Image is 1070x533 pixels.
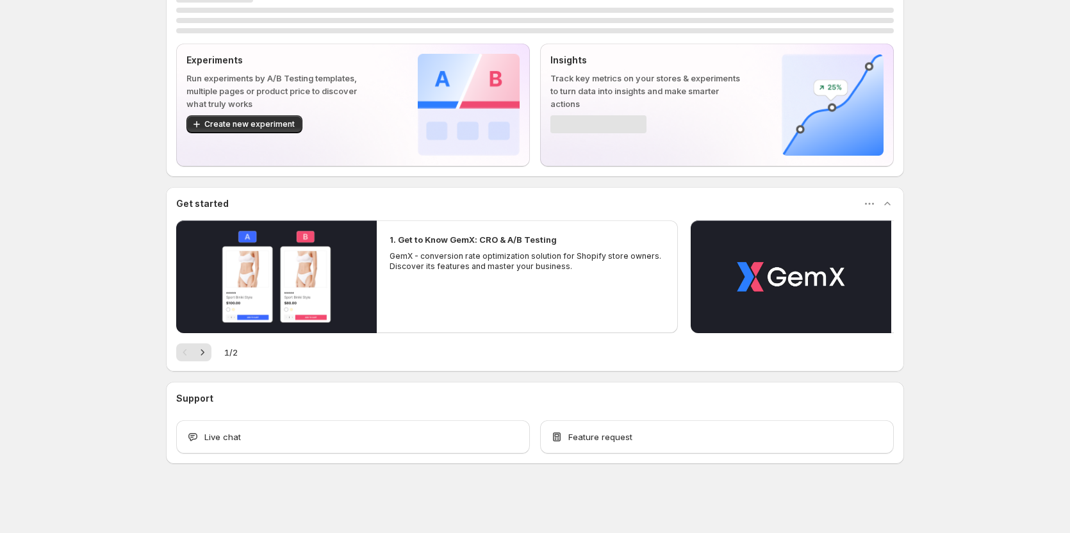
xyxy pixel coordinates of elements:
button: Next [193,343,211,361]
p: Experiments [186,54,377,67]
span: Feature request [568,430,632,443]
p: Insights [550,54,741,67]
button: Create new experiment [186,115,302,133]
span: 1 / 2 [224,346,238,359]
p: GemX - conversion rate optimization solution for Shopify store owners. Discover its features and ... [390,251,665,272]
span: Create new experiment [204,119,295,129]
span: Live chat [204,430,241,443]
p: Track key metrics on your stores & experiments to turn data into insights and make smarter actions [550,72,741,110]
button: Play video [691,220,891,333]
h3: Support [176,392,213,405]
h2: 1. Get to Know GemX: CRO & A/B Testing [390,233,557,246]
nav: Pagination [176,343,211,361]
img: Experiments [418,54,520,156]
button: Play video [176,220,377,333]
h3: Get started [176,197,229,210]
img: Insights [782,54,884,156]
p: Run experiments by A/B Testing templates, multiple pages or product price to discover what truly ... [186,72,377,110]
